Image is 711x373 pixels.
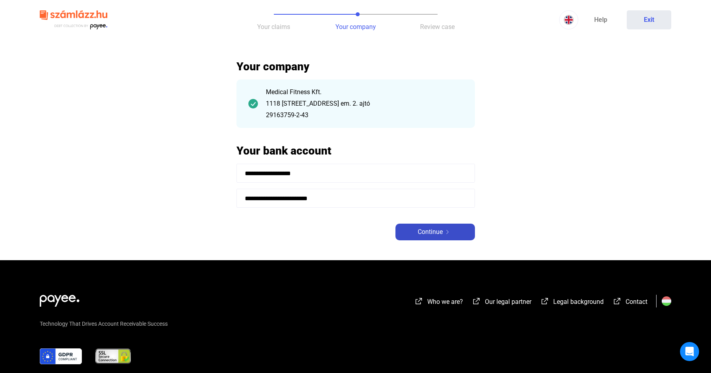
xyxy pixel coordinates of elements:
img: white-payee-white-dot.svg [40,290,79,307]
h2: Your company [236,60,475,73]
div: Open Intercom Messenger [680,342,699,361]
img: external-link-white [472,297,481,305]
div: Medical Fitness Kft. [266,87,463,97]
img: szamlazzhu-logo [40,7,107,33]
span: Review case [420,23,455,31]
div: 1118 [STREET_ADDRESS] em. 2. ajtó [266,99,463,108]
img: arrow-right-white [443,230,452,234]
a: external-link-whiteLegal background [540,299,604,307]
h2: Your bank account [236,144,475,158]
img: external-link-white [612,297,622,305]
img: external-link-white [540,297,550,305]
span: Our legal partner [485,298,531,305]
span: Your claims [257,23,290,31]
a: external-link-whiteContact [612,299,647,307]
button: Exit [627,10,671,29]
a: external-link-whiteWho we are? [414,299,463,307]
div: 29163759-2-43 [266,110,463,120]
img: external-link-white [414,297,424,305]
span: Contact [626,298,647,305]
img: ssl [95,348,132,364]
span: Who we are? [427,298,463,305]
img: gdpr [40,348,82,364]
button: Continuearrow-right-white [395,224,475,240]
img: checkmark-darker-green-circle [248,99,258,108]
button: EN [559,10,578,29]
span: Your company [335,23,376,31]
img: HU.svg [662,296,671,306]
a: Help [578,10,623,29]
img: EN [564,15,573,25]
span: Continue [418,227,443,237]
span: Legal background [553,298,604,305]
a: external-link-whiteOur legal partner [472,299,531,307]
